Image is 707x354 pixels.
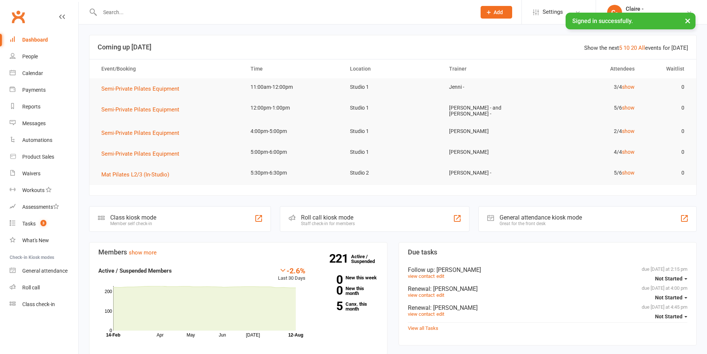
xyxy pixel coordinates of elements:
[10,115,78,132] a: Messages
[408,266,688,273] div: Follow up
[101,150,179,157] span: Semi-Private Pilates Equipment
[40,220,46,226] span: 3
[681,13,694,29] button: ×
[22,53,38,59] div: People
[655,314,683,319] span: Not Started
[317,274,343,285] strong: 0
[301,214,355,221] div: Roll call kiosk mode
[22,37,48,43] div: Dashboard
[317,302,378,311] a: 5Canx. this month
[619,45,622,51] a: 5
[655,295,683,301] span: Not Started
[101,170,174,179] button: Mat Pilates L2/3 (In-Studio)
[641,59,691,78] th: Waitlist
[98,43,688,51] h3: Coming up [DATE]
[408,249,688,256] h3: Due tasks
[430,285,478,292] span: : [PERSON_NAME]
[98,267,172,274] strong: Active / Suspended Members
[631,45,637,51] a: 20
[494,9,503,15] span: Add
[329,253,351,264] strong: 221
[244,78,343,96] td: 11:00am-12:00pm
[655,310,687,323] button: Not Started
[408,273,435,279] a: view contact
[436,273,444,279] a: edit
[343,78,443,96] td: Studio 1
[244,123,343,140] td: 4:00pm-5:00pm
[626,6,672,12] div: Claire -
[641,78,691,96] td: 0
[626,12,672,19] div: Pilates Can Manuka
[301,221,355,226] div: Staff check-in for members
[655,291,687,304] button: Not Started
[101,84,184,93] button: Semi-Private Pilates Equipment
[442,99,542,123] td: [PERSON_NAME] - and [PERSON_NAME] -
[343,123,443,140] td: Studio 1
[101,85,179,92] span: Semi-Private Pilates Equipment
[244,143,343,161] td: 5:00pm-6:00pm
[442,164,542,182] td: [PERSON_NAME] -
[9,7,27,26] a: Clubworx
[244,99,343,117] td: 12:00pm-1:00pm
[10,48,78,65] a: People
[317,285,343,296] strong: 0
[10,165,78,182] a: Waivers
[622,149,635,155] a: show
[10,199,78,215] a: Assessments
[10,279,78,296] a: Roll call
[442,78,542,96] td: Jenni -
[10,32,78,48] a: Dashboard
[101,106,179,113] span: Semi-Private Pilates Equipment
[98,7,471,17] input: Search...
[641,143,691,161] td: 0
[22,104,40,110] div: Reports
[98,249,378,256] h3: Members
[101,149,184,158] button: Semi-Private Pilates Equipment
[542,123,641,140] td: 2/4
[22,137,52,143] div: Automations
[481,6,512,19] button: Add
[442,143,542,161] td: [PERSON_NAME]
[542,164,641,182] td: 5/6
[542,99,641,117] td: 5/6
[244,164,343,182] td: 5:30pm-6:30pm
[22,221,36,227] div: Tasks
[101,129,184,137] button: Semi-Private Pilates Equipment
[244,59,343,78] th: Time
[278,266,305,275] div: -2.6%
[343,99,443,117] td: Studio 1
[101,105,184,114] button: Semi-Private Pilates Equipment
[101,130,179,136] span: Semi-Private Pilates Equipment
[10,132,78,149] a: Automations
[22,268,68,274] div: General attendance
[317,301,343,312] strong: 5
[433,266,481,273] span: : [PERSON_NAME]
[655,276,683,282] span: Not Started
[623,45,629,51] a: 10
[442,59,542,78] th: Trainer
[22,237,49,243] div: What's New
[129,249,157,256] a: show more
[542,78,641,96] td: 3/4
[542,143,641,161] td: 4/4
[10,296,78,313] a: Class kiosk mode
[408,311,435,317] a: view contact
[317,275,378,280] a: 0New this week
[10,98,78,115] a: Reports
[572,17,633,25] span: Signed in successfully.
[584,43,688,52] div: Show the next events for [DATE]
[95,59,244,78] th: Event/Booking
[317,286,378,296] a: 0New this month
[641,99,691,117] td: 0
[101,171,169,178] span: Mat Pilates L2/3 (In-Studio)
[641,164,691,182] td: 0
[22,204,59,210] div: Assessments
[500,221,582,226] div: Great for the front desk
[22,187,45,193] div: Workouts
[22,154,54,160] div: Product Sales
[442,123,542,140] td: [PERSON_NAME]
[655,272,687,285] button: Not Started
[622,84,635,90] a: show
[10,182,78,199] a: Workouts
[110,214,156,221] div: Class kiosk mode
